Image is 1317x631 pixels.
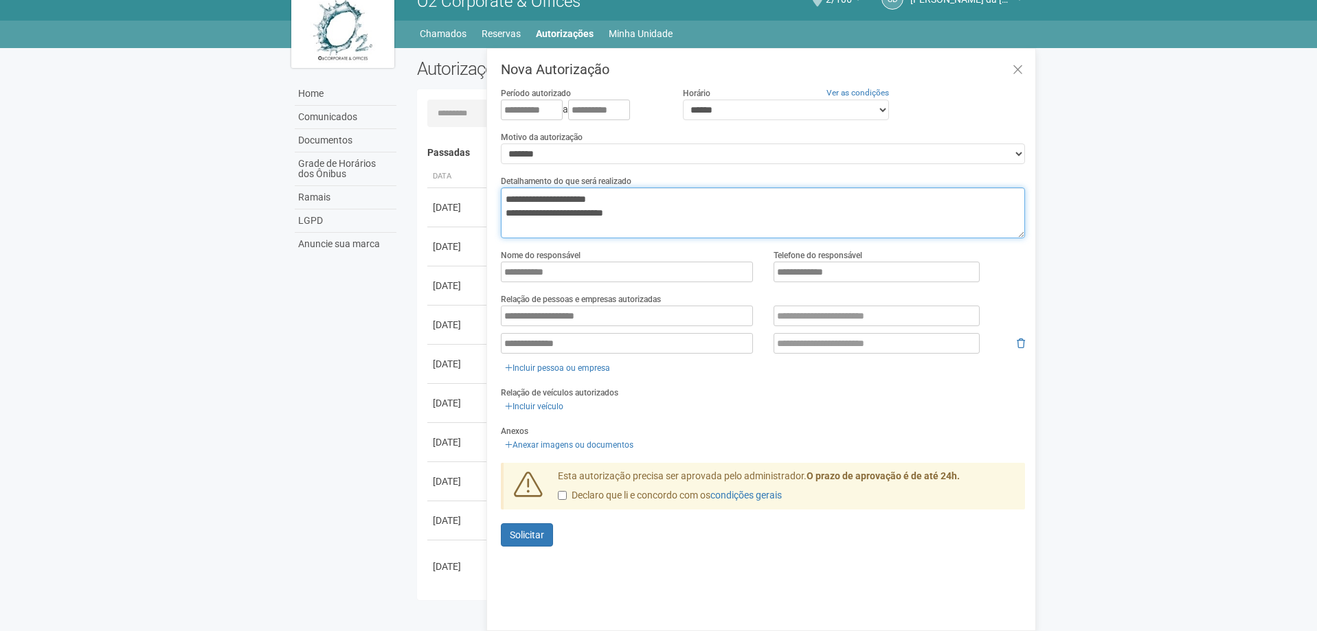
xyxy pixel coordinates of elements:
[433,474,484,488] div: [DATE]
[295,233,396,255] a: Anuncie sua marca
[501,399,567,414] a: Incluir veículo
[501,387,618,399] label: Relação de veículos autorizados
[501,131,583,144] label: Motivo da autorização
[433,240,484,253] div: [DATE]
[683,87,710,100] label: Horário
[501,175,631,187] label: Detalhamento do que será realizado
[433,514,484,527] div: [DATE]
[501,293,661,306] label: Relação de pessoas e empresas autorizadas
[501,100,662,120] div: a
[501,249,581,262] label: Nome do responsável
[427,148,1016,158] h4: Passadas
[433,279,484,292] div: [DATE]
[501,437,638,452] a: Anexar imagens ou documentos
[433,435,484,449] div: [DATE]
[501,87,571,100] label: Período autorizado
[826,88,889,97] a: Ver as condições
[609,24,673,43] a: Minha Unidade
[710,490,782,501] a: condições gerais
[295,129,396,152] a: Documentos
[433,318,484,332] div: [DATE]
[501,425,528,437] label: Anexos
[501,523,553,547] button: Solicitar
[548,470,1026,509] div: Esta autorização precisa ser aprovada pelo administrador.
[433,357,484,371] div: [DATE]
[433,396,484,410] div: [DATE]
[295,152,396,186] a: Grade de Horários dos Ônibus
[295,82,396,106] a: Home
[536,24,594,43] a: Autorizações
[482,24,521,43] a: Reservas
[295,209,396,233] a: LGPD
[295,186,396,209] a: Ramais
[1017,339,1025,348] i: Remover
[558,491,567,500] input: Declaro que li e concordo com oscondições gerais
[510,529,544,540] span: Solicitar
[433,200,484,214] div: [DATE]
[501,62,1025,76] h3: Nova Autorização
[295,106,396,129] a: Comunicados
[420,24,466,43] a: Chamados
[417,58,711,79] h2: Autorizações
[427,165,489,188] th: Data
[807,470,960,481] strong: O prazo de aprovação é de até 24h.
[501,360,614,376] a: Incluir pessoa ou empresa
[558,489,782,503] label: Declaro que li e concordo com os
[433,560,484,573] div: [DATE]
[774,249,862,262] label: Telefone do responsável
